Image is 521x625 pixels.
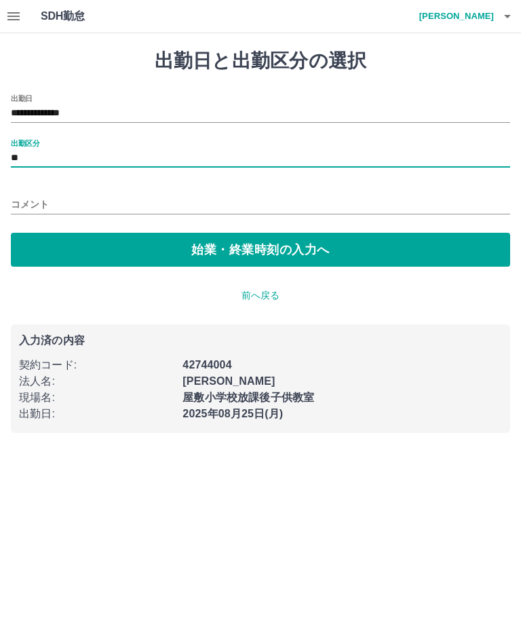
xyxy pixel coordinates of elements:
[19,357,174,373] p: 契約コード :
[19,390,174,406] p: 現場名 :
[182,375,275,387] b: [PERSON_NAME]
[19,406,174,422] p: 出勤日 :
[182,408,283,419] b: 2025年08月25日(月)
[19,373,174,390] p: 法人名 :
[11,233,510,267] button: 始業・終業時刻の入力へ
[11,50,510,73] h1: 出勤日と出勤区分の選択
[182,359,231,371] b: 42744004
[11,288,510,303] p: 前へ戻る
[11,138,39,148] label: 出勤区分
[19,335,502,346] p: 入力済の内容
[182,392,314,403] b: 屋敷小学校放課後子供教室
[11,93,33,103] label: 出勤日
